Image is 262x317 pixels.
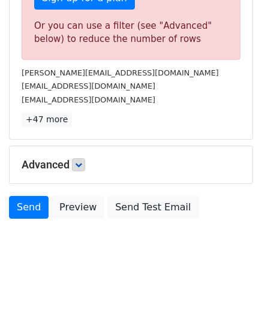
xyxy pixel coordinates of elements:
small: [EMAIL_ADDRESS][DOMAIN_NAME] [22,81,155,90]
a: Send Test Email [107,196,198,219]
small: [PERSON_NAME][EMAIL_ADDRESS][DOMAIN_NAME] [22,68,219,77]
iframe: Chat Widget [202,259,262,317]
small: [EMAIL_ADDRESS][DOMAIN_NAME] [22,95,155,104]
div: Or you can use a filter (see "Advanced" below) to reduce the number of rows [34,19,228,46]
a: Send [9,196,49,219]
a: +47 more [22,112,72,127]
h5: Advanced [22,158,240,171]
a: Preview [52,196,104,219]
